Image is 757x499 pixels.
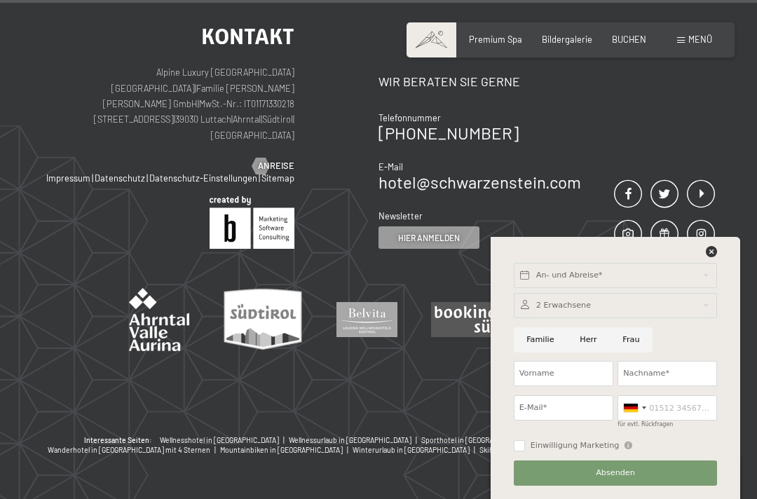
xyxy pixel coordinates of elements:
[149,172,257,184] a: Datenschutz-Einstellungen
[92,172,93,184] span: |
[48,446,210,454] span: Wanderhotel in [GEOGRAPHIC_DATA] mit 4 Sternen
[378,210,423,221] span: Newsletter
[95,172,145,184] a: Datenschutz
[531,440,620,451] span: Einwilligung Marketing
[688,34,712,45] span: Menü
[353,446,470,454] span: Winterurlaub in [GEOGRAPHIC_DATA]
[618,395,717,421] input: 01512 3456789
[231,114,233,125] span: |
[413,436,421,444] span: |
[344,446,353,454] span: |
[353,445,479,456] a: Winterurlaub in [GEOGRAPHIC_DATA] |
[421,435,540,446] a: Sporthotel in [GEOGRAPHIC_DATA] |
[146,172,148,184] span: |
[289,436,411,444] span: Wellnessurlaub in [GEOGRAPHIC_DATA]
[280,436,289,444] span: |
[479,445,590,456] a: Skihotel in [GEOGRAPHIC_DATA] |
[220,446,343,454] span: Mountainbiken in [GEOGRAPHIC_DATA]
[293,114,294,125] span: |
[259,172,260,184] span: |
[210,196,294,249] img: Brandnamic GmbH | Leading Hospitality Solutions
[212,446,220,454] span: |
[596,467,635,479] span: Absenden
[618,421,673,428] label: für evtl. Rückfragen
[612,34,646,45] a: BUCHEN
[618,396,650,420] div: Germany (Deutschland): +49
[160,436,279,444] span: Wellnesshotel in [GEOGRAPHIC_DATA]
[201,23,294,50] span: Kontakt
[160,435,289,446] a: Wellnesshotel in [GEOGRAPHIC_DATA] |
[174,114,175,125] span: |
[378,161,403,172] span: E-Mail
[198,98,199,109] span: |
[195,83,196,94] span: |
[289,435,421,446] a: Wellnessurlaub in [GEOGRAPHIC_DATA] |
[42,64,294,143] p: Alpine Luxury [GEOGRAPHIC_DATA] [GEOGRAPHIC_DATA] Familie [PERSON_NAME] [PERSON_NAME] GmbH MwSt.-...
[378,74,520,89] span: Wir beraten Sie gerne
[378,112,441,123] span: Telefonnummer
[261,114,262,125] span: |
[48,445,220,456] a: Wanderhotel in [GEOGRAPHIC_DATA] mit 4 Sternen |
[471,446,479,454] span: |
[469,34,522,45] a: Premium Spa
[258,160,294,172] span: Anreise
[421,436,531,444] span: Sporthotel in [GEOGRAPHIC_DATA]
[514,460,717,486] button: Absenden
[252,160,294,172] a: Anreise
[398,232,460,244] span: Hier anmelden
[479,446,580,454] span: Skihotel in [GEOGRAPHIC_DATA]
[378,123,519,143] a: [PHONE_NUMBER]
[220,445,353,456] a: Mountainbiken in [GEOGRAPHIC_DATA] |
[261,172,294,184] a: Sitemap
[84,435,152,446] b: Interessante Seiten:
[542,34,592,45] a: Bildergalerie
[46,172,90,184] a: Impressum
[378,172,581,192] a: hotel@schwarzenstein.com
